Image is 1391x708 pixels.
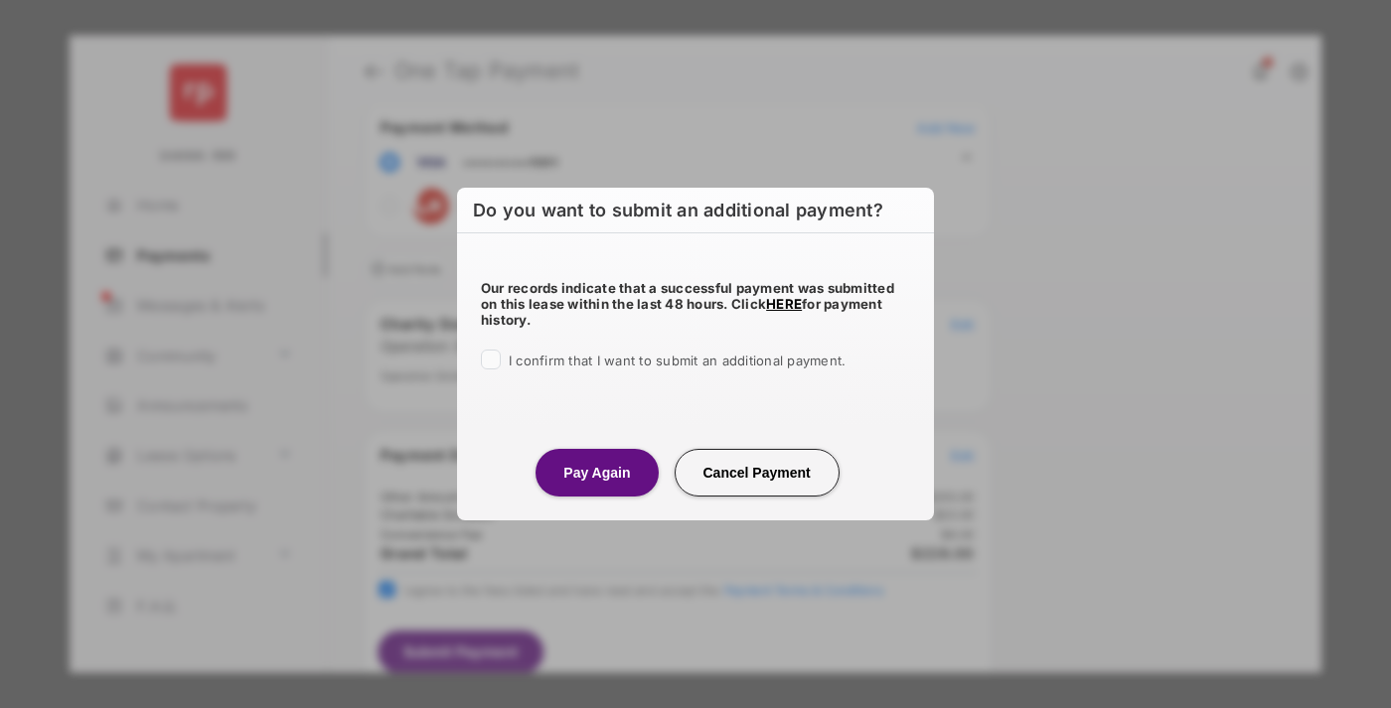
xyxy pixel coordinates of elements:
button: Cancel Payment [675,449,840,496]
span: I confirm that I want to submit an additional payment. [509,353,846,368]
button: Pay Again [536,449,658,496]
h2: Do you want to submit an additional payment? [457,188,934,233]
a: HERE [766,296,802,312]
h5: Our records indicate that a successful payment was submitted on this lease within the last 48 hou... [481,280,910,328]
